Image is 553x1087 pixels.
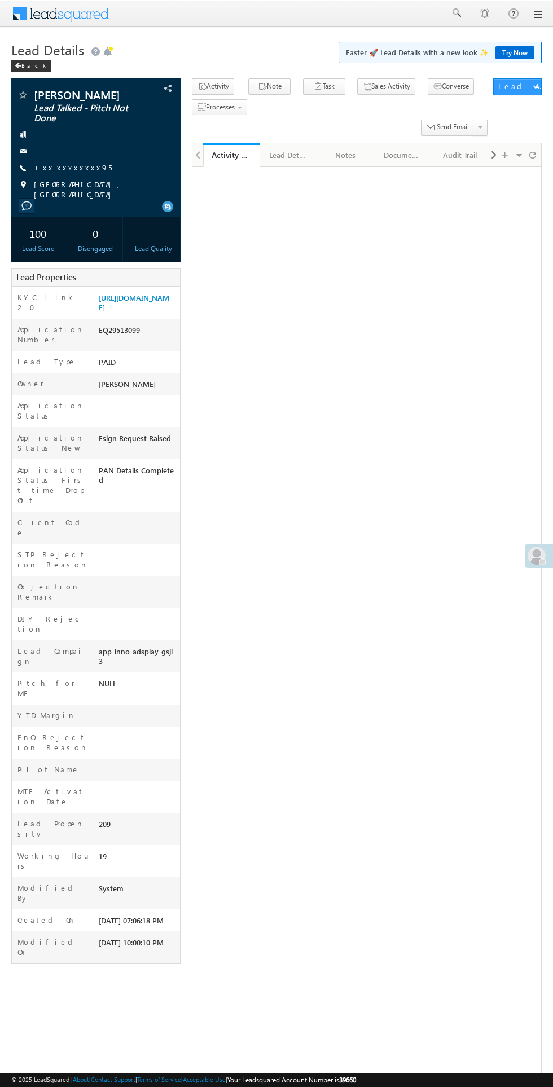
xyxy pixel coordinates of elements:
[421,120,474,136] button: Send Email
[96,324,180,340] div: EQ29513099
[34,89,137,100] span: [PERSON_NAME]
[129,244,177,254] div: Lead Quality
[14,223,62,244] div: 100
[72,223,120,244] div: 0
[17,646,88,666] label: Lead Campaign
[16,271,76,283] span: Lead Properties
[203,143,260,167] a: Activity History
[96,357,180,372] div: PAID
[137,1076,181,1083] a: Terms of Service
[432,143,489,167] a: Audit Trail
[375,143,432,167] a: Documents
[17,764,80,774] label: Pilot_Name
[227,1076,356,1084] span: Your Leadsquared Account Number is
[17,732,88,752] label: FnO Rejection Reason
[17,401,88,421] label: Application Status
[17,433,88,453] label: Application Status New
[384,148,422,162] div: Documents
[248,78,291,95] button: Note
[357,78,415,95] button: Sales Activity
[17,851,88,871] label: Working Hours
[17,678,88,698] label: Pitch for MF
[17,379,44,389] label: Owner
[495,46,534,59] a: Try Now
[34,162,112,172] a: +xx-xxxxxxxx95
[339,1076,356,1084] span: 39660
[17,357,76,367] label: Lead Type
[260,143,317,167] a: Lead Details
[203,143,260,166] li: Activity History
[17,786,88,807] label: MTF Activation Date
[99,293,169,312] a: [URL][DOMAIN_NAME]
[91,1076,135,1083] a: Contact Support
[96,433,180,448] div: Esign Request Raised
[493,78,542,95] button: Lead Actions
[72,244,120,254] div: Disengaged
[428,78,474,95] button: Converse
[17,614,88,634] label: DIY Rejection
[17,549,88,570] label: STP Rejection Reason
[17,818,88,839] label: Lead Propensity
[96,851,180,866] div: 19
[192,99,247,116] button: Processes
[437,122,469,132] span: Send Email
[96,678,180,694] div: NULL
[303,78,345,95] button: Task
[96,646,180,671] div: app_inno_adsplay_gsjl3
[326,148,364,162] div: Notes
[260,143,317,166] li: Lead Details
[17,883,88,903] label: Modified By
[17,517,88,538] label: Client Code
[96,818,180,834] div: 209
[183,1076,226,1083] a: Acceptable Use
[11,1075,356,1085] span: © 2025 LeadSquared | | | | |
[96,465,180,490] div: PAN Details Completed
[129,223,177,244] div: --
[34,179,168,200] span: [GEOGRAPHIC_DATA], [GEOGRAPHIC_DATA]
[96,883,180,899] div: System
[99,379,156,389] span: [PERSON_NAME]
[212,149,252,160] div: Activity History
[73,1076,89,1083] a: About
[14,244,62,254] div: Lead Score
[11,41,84,59] span: Lead Details
[441,148,479,162] div: Audit Trail
[96,937,180,953] div: [DATE] 10:00:10 PM
[17,465,88,505] label: Application Status First time Drop Off
[96,915,180,931] div: [DATE] 07:06:18 PM
[498,81,546,91] div: Lead Actions
[17,915,76,925] label: Created On
[17,937,88,957] label: Modified On
[17,324,88,345] label: Application Number
[317,143,374,167] a: Notes
[17,292,88,313] label: KYC link 2_0
[17,582,88,602] label: Objection Remark
[34,103,137,123] span: Lead Talked - Pitch Not Done
[206,103,235,111] span: Processes
[11,60,51,72] div: Back
[11,60,57,69] a: Back
[269,148,307,162] div: Lead Details
[192,78,234,95] button: Activity
[346,47,534,58] span: Faster 🚀 Lead Details with a new look ✨
[17,710,76,720] label: YTD_Margin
